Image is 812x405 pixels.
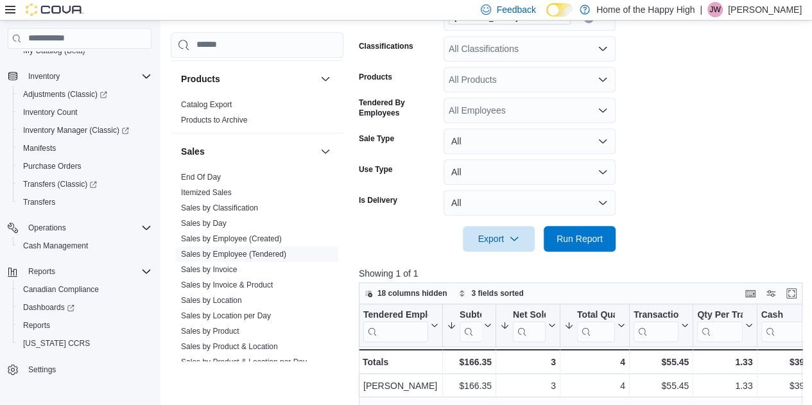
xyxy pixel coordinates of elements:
span: Adjustments (Classic) [18,87,151,102]
p: Showing 1 of 1 [359,267,807,280]
button: Inventory [3,67,157,85]
span: Sales by Invoice [181,264,237,275]
a: Inventory Count [18,105,83,120]
span: Products to Archive [181,115,247,125]
span: Purchase Orders [18,159,151,174]
span: Transfers [18,194,151,210]
div: 1.33 [697,354,752,370]
div: 1.33 [697,378,752,393]
span: Canadian Compliance [23,284,99,295]
h3: Sales [181,145,205,158]
span: Dashboards [18,300,151,315]
div: Transaction Average [634,309,678,321]
button: Inventory Count [13,103,157,121]
p: [PERSON_NAME] [728,2,802,17]
span: Sales by Product & Location [181,341,278,352]
button: Open list of options [598,44,608,54]
div: Total Quantity [577,309,615,321]
h3: Products [181,73,220,85]
label: Tendered By Employees [359,98,438,118]
div: Transaction Average [634,309,678,341]
span: Canadian Compliance [18,282,151,297]
div: [PERSON_NAME] [363,378,438,393]
button: Purchase Orders [13,157,157,175]
label: Classifications [359,41,413,51]
span: Inventory Manager (Classic) [23,125,129,135]
a: Catalog Export [181,100,232,109]
div: Jacob Williams [707,2,723,17]
a: Inventory Manager (Classic) [18,123,134,138]
button: Transfers [13,193,157,211]
button: Reports [23,264,60,279]
a: Sales by Employee (Tendered) [181,250,286,259]
div: $55.45 [634,354,689,370]
span: Sales by Employee (Created) [181,234,282,244]
a: Transfers (Classic) [13,175,157,193]
button: Transaction Average [634,309,689,341]
label: Products [359,72,392,82]
input: Dark Mode [546,3,573,17]
div: 4 [564,378,625,393]
button: Operations [3,219,157,237]
span: Inventory Count [18,105,151,120]
a: Sales by Classification [181,203,258,212]
p: Home of the Happy High [596,2,695,17]
div: Tendered Employee [363,309,428,341]
span: Reports [23,320,50,331]
p: | [700,2,702,17]
button: Net Sold [500,309,556,341]
a: Inventory Manager (Classic) [13,121,157,139]
span: My Catalog (Beta) [23,46,85,56]
button: All [444,159,616,185]
a: Sales by Employee (Created) [181,234,282,243]
div: Subtotal [460,309,481,321]
span: Transfers [23,197,55,207]
a: End Of Day [181,173,221,182]
label: Use Type [359,164,392,175]
img: Cova [26,3,83,16]
span: Reports [23,264,151,279]
div: Subtotal [460,309,481,341]
div: Qty Per Transaction [697,309,742,321]
div: Cash [761,309,806,321]
button: Reports [13,316,157,334]
div: Products [171,97,343,133]
span: Itemized Sales [181,187,232,198]
div: $166.35 [447,378,492,393]
a: [US_STATE] CCRS [18,336,95,351]
span: Reports [28,266,55,277]
span: Operations [23,220,151,236]
span: Manifests [18,141,151,156]
span: Washington CCRS [18,336,151,351]
a: Sales by Location [181,296,242,305]
button: Inventory [23,69,65,84]
a: Sales by Product [181,327,239,336]
a: Dashboards [18,300,80,315]
button: Run Report [544,226,616,252]
span: Purchase Orders [23,161,82,171]
span: Sales by Day [181,218,227,228]
div: Qty Per Transaction [697,309,742,341]
span: Sales by Location per Day [181,311,271,321]
span: Reports [18,318,151,333]
button: Total Quantity [564,309,625,341]
button: Manifests [13,139,157,157]
a: Dashboards [13,298,157,316]
a: Transfers [18,194,60,210]
div: Cash [761,309,806,341]
a: Reports [18,318,55,333]
button: All [444,190,616,216]
span: Sales by Location [181,295,242,306]
button: Keyboard shortcuts [743,286,758,301]
div: Net Sold [513,309,546,341]
a: My Catalog (Beta) [18,43,91,58]
div: Net Sold [513,309,546,321]
span: Manifests [23,143,56,153]
a: Itemized Sales [181,188,232,197]
span: Inventory Manager (Classic) [18,123,151,138]
div: 4 [564,354,625,370]
button: Settings [3,360,157,379]
span: Inventory Count [23,107,78,117]
span: Sales by Classification [181,203,258,213]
